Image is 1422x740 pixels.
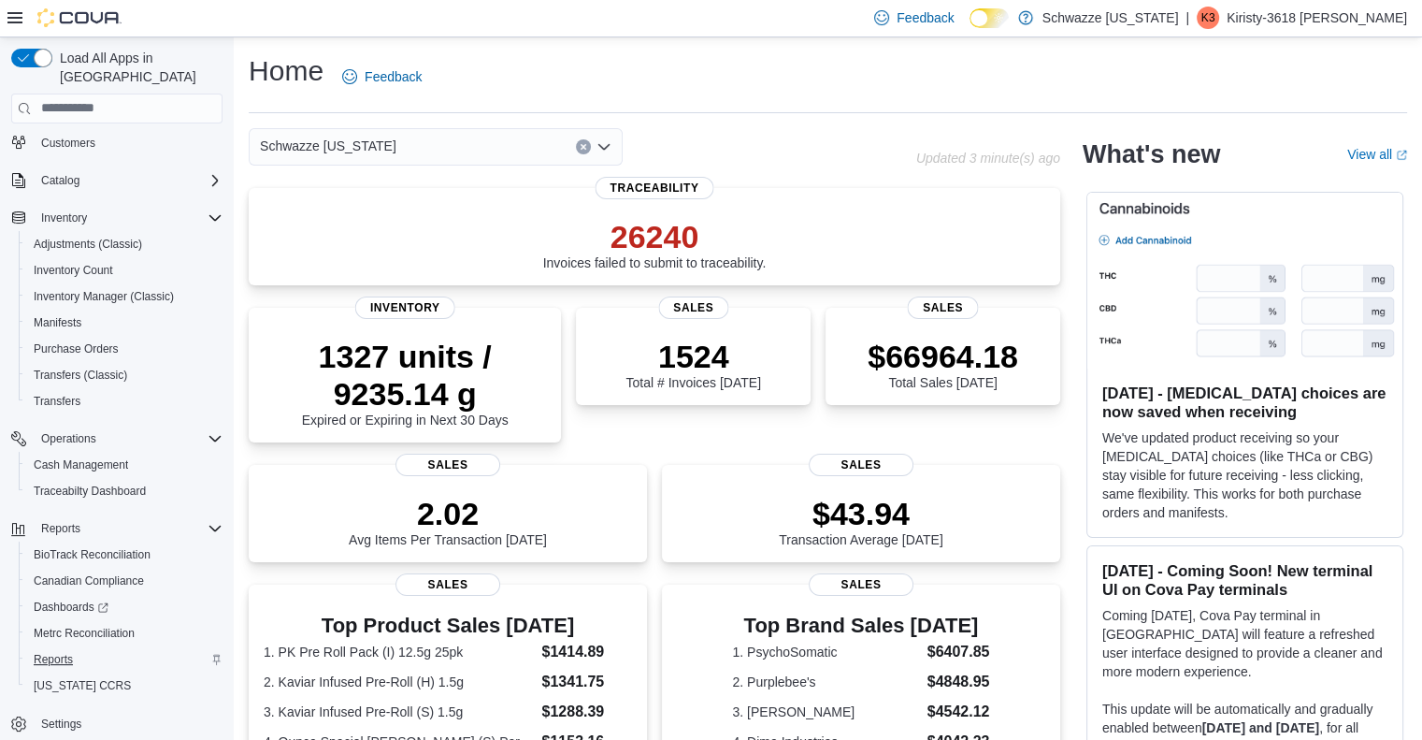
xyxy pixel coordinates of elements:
[916,151,1060,166] p: Updated 3 minute(s) ago
[26,480,223,502] span: Traceabilty Dashboard
[264,703,534,721] dt: 3. Kaviar Infused Pre-Roll (S) 1.5g
[264,643,534,661] dt: 1. PK Pre Roll Pack (I) 12.5g 25pk
[897,8,954,27] span: Feedback
[34,457,128,472] span: Cash Management
[19,283,230,310] button: Inventory Manager (Classic)
[26,596,223,618] span: Dashboards
[41,717,81,732] span: Settings
[19,231,230,257] button: Adjustments (Classic)
[26,480,153,502] a: Traceabilty Dashboard
[26,648,80,671] a: Reports
[19,257,230,283] button: Inventory Count
[26,285,181,308] a: Inventory Manager (Classic)
[26,544,223,566] span: BioTrack Reconciliation
[34,394,80,409] span: Transfers
[41,173,79,188] span: Catalog
[732,703,919,721] dt: 3. [PERSON_NAME]
[34,132,103,154] a: Customers
[26,390,88,413] a: Transfers
[355,297,455,319] span: Inventory
[34,652,73,667] span: Reports
[541,641,631,663] dd: $1414.89
[1042,7,1179,29] p: Schwazze [US_STATE]
[779,495,943,547] div: Transaction Average [DATE]
[41,210,87,225] span: Inventory
[26,364,223,386] span: Transfers (Classic)
[34,517,223,540] span: Reports
[26,570,151,592] a: Canadian Compliance
[543,218,767,270] div: Invoices failed to submit to traceability.
[26,364,135,386] a: Transfers (Classic)
[34,626,135,641] span: Metrc Reconciliation
[264,615,632,637] h3: Top Product Sales [DATE]
[26,622,223,645] span: Metrc Reconciliation
[26,544,158,566] a: BioTrack Reconciliation
[541,671,631,693] dd: $1341.75
[26,259,223,282] span: Inventory Count
[927,671,990,693] dd: $4848.95
[34,712,223,735] span: Settings
[1102,428,1387,522] p: We've updated product receiving so your [MEDICAL_DATA] choices (like THCa or CBG) stay visible fo...
[1202,720,1319,735] strong: [DATE] and [DATE]
[19,646,230,673] button: Reports
[34,600,108,615] span: Dashboards
[34,131,223,154] span: Customers
[34,341,119,356] span: Purchase Orders
[260,135,396,157] span: Schwazze [US_STATE]
[34,547,151,562] span: BioTrack Reconciliation
[732,615,989,637] h3: Top Brand Sales [DATE]
[395,454,500,476] span: Sales
[19,388,230,414] button: Transfers
[625,338,760,390] div: Total # Invoices [DATE]
[1201,7,1215,29] span: K3
[249,52,323,90] h1: Home
[1197,7,1219,29] div: Kiristy-3618 Ortega
[596,139,611,154] button: Open list of options
[1347,147,1407,162] a: View allExternal link
[52,49,223,86] span: Load All Apps in [GEOGRAPHIC_DATA]
[34,713,89,735] a: Settings
[927,641,990,663] dd: $6407.85
[41,136,95,151] span: Customers
[34,484,146,499] span: Traceabilty Dashboard
[4,710,230,737] button: Settings
[26,390,223,413] span: Transfers
[34,517,88,540] button: Reports
[26,596,116,618] a: Dashboards
[19,362,230,388] button: Transfers (Classic)
[37,8,122,27] img: Cova
[543,218,767,255] p: 26240
[26,285,223,308] span: Inventory Manager (Classic)
[576,139,591,154] button: Clear input
[26,675,223,697] span: Washington CCRS
[809,454,913,476] span: Sales
[927,701,990,723] dd: $4542.12
[4,515,230,542] button: Reports
[908,297,978,319] span: Sales
[26,454,136,476] a: Cash Management
[26,570,223,592] span: Canadian Compliance
[34,289,174,304] span: Inventory Manager (Classic)
[41,521,80,536] span: Reports
[1083,139,1220,169] h2: What's new
[264,338,546,428] div: Expired or Expiring in Next 30 Days
[1396,150,1407,161] svg: External link
[26,338,126,360] a: Purchase Orders
[1102,384,1387,421] h3: [DATE] - [MEDICAL_DATA] choices are now saved when receiving
[349,495,547,532] p: 2.02
[264,338,546,413] p: 1327 units / 9235.14 g
[4,129,230,156] button: Customers
[34,428,104,450] button: Operations
[19,542,230,568] button: BioTrack Reconciliation
[365,67,422,86] span: Feedback
[970,8,1009,28] input: Dark Mode
[868,338,1018,375] p: $66964.18
[26,233,150,255] a: Adjustments (Classic)
[732,643,919,661] dt: 1. PsychoSomatic
[34,428,223,450] span: Operations
[4,167,230,194] button: Catalog
[4,205,230,231] button: Inventory
[34,573,144,588] span: Canadian Compliance
[19,594,230,620] a: Dashboards
[779,495,943,532] p: $43.94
